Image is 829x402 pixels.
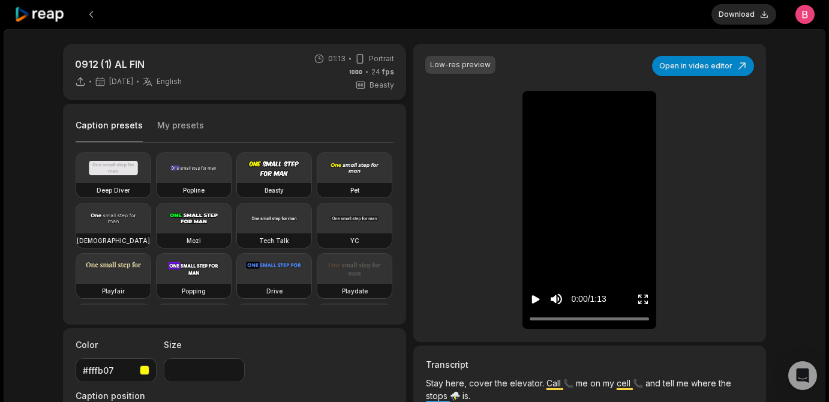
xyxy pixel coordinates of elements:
button: #fffb07 [76,358,157,382]
span: tell [663,378,677,388]
h3: Pet [350,185,359,195]
span: the [495,378,510,388]
span: [DATE] [109,77,133,86]
button: Download [711,4,776,25]
label: Color [76,338,157,351]
h3: Beasty [265,185,284,195]
button: Enter Fullscreen [637,288,649,310]
button: Mute sound [549,292,564,307]
h3: Transcript [426,358,753,371]
span: me [677,378,691,388]
span: me [576,378,590,388]
span: Call [546,378,563,388]
span: on [590,378,603,388]
h3: Popline [183,185,205,195]
h3: Mozi [187,236,201,245]
span: elevator. [510,378,546,388]
span: cell [617,378,633,388]
div: #fffb07 [83,364,135,377]
h3: Playdate [342,286,368,296]
span: 24 [371,67,394,77]
h3: Popping [182,286,206,296]
h3: [DEMOGRAPHIC_DATA] [77,236,150,245]
span: my [603,378,617,388]
span: where [691,378,719,388]
h3: Deep Diver [97,185,130,195]
span: stops [426,391,450,401]
span: fps [382,67,394,76]
p: 0912 (1) AL FIN [75,57,182,71]
span: English [157,77,182,86]
span: Portrait [369,53,394,64]
span: 01:13 [328,53,346,64]
button: Caption presets [76,119,143,143]
span: here, [446,378,469,388]
h3: Tech Talk [259,236,289,245]
span: cover [469,378,495,388]
span: the [719,378,731,388]
span: Beasty [370,80,394,91]
span: and [645,378,663,388]
div: Open Intercom Messenger [788,361,817,390]
label: Caption position [76,389,220,402]
div: Low-res preview [430,59,491,70]
label: Size [164,338,245,351]
h3: Drive [266,286,283,296]
h3: Playfair [102,286,125,296]
div: 0:00 / 1:13 [571,293,606,305]
button: Open in video editor [652,56,754,76]
span: Stay [426,378,446,388]
button: My presets [157,119,204,142]
h3: YC [350,236,359,245]
button: Play video [530,288,542,310]
span: is. [462,391,470,401]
